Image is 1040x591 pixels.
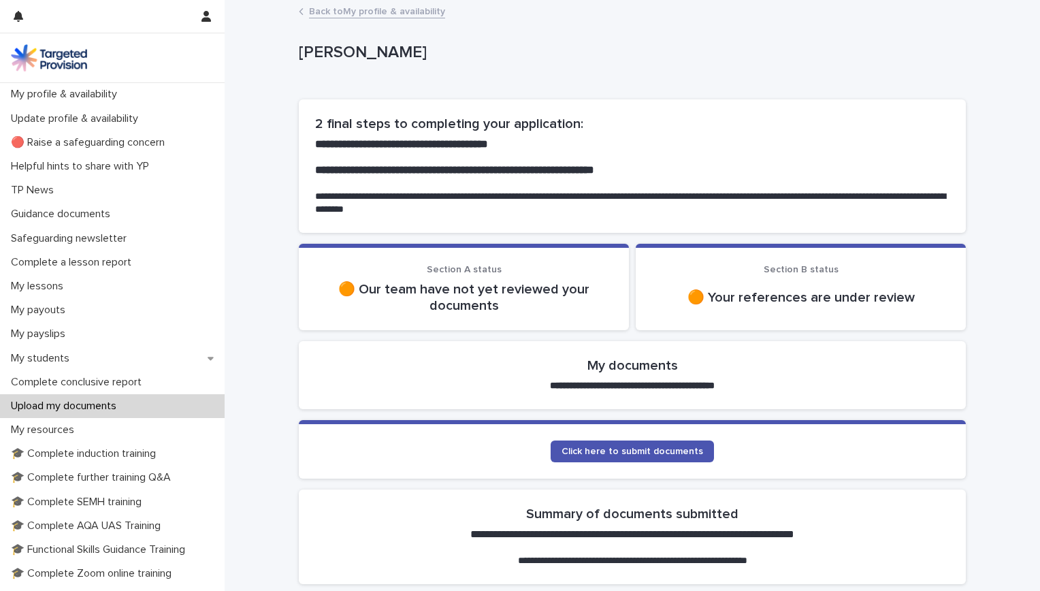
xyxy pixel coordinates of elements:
p: 🟠 Our team have not yet reviewed your documents [315,281,613,314]
p: My profile & availability [5,88,128,101]
p: 🔴 Raise a safeguarding concern [5,136,176,149]
p: 🎓 Complete induction training [5,447,167,460]
p: My lessons [5,280,74,293]
p: Helpful hints to share with YP [5,160,160,173]
span: Click here to submit documents [562,447,703,456]
p: Upload my documents [5,400,127,413]
a: Back toMy profile & availability [309,3,445,18]
h2: 2 final steps to completing your application: [315,116,949,132]
p: Update profile & availability [5,112,149,125]
p: 🟠 Your references are under review [652,289,949,306]
span: Section A status [427,265,502,274]
a: Click here to submit documents [551,441,714,462]
span: Section B status [764,265,839,274]
p: [PERSON_NAME] [299,43,960,63]
p: Complete conclusive report [5,376,152,389]
p: Complete a lesson report [5,256,142,269]
h2: My documents [587,357,678,374]
p: My students [5,352,80,365]
p: TP News [5,184,65,197]
p: Guidance documents [5,208,121,221]
p: 🎓 Complete further training Q&A [5,471,182,484]
img: M5nRWzHhSzIhMunXDL62 [11,44,87,71]
p: 🎓 Complete Zoom online training [5,567,182,580]
p: Safeguarding newsletter [5,232,137,245]
p: 🎓 Functional Skills Guidance Training [5,543,196,556]
p: My resources [5,424,85,436]
h2: Summary of documents submitted [526,506,738,522]
p: My payslips [5,328,76,340]
p: 🎓 Complete SEMH training [5,496,152,509]
p: My payouts [5,304,76,317]
p: 🎓 Complete AQA UAS Training [5,520,172,532]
